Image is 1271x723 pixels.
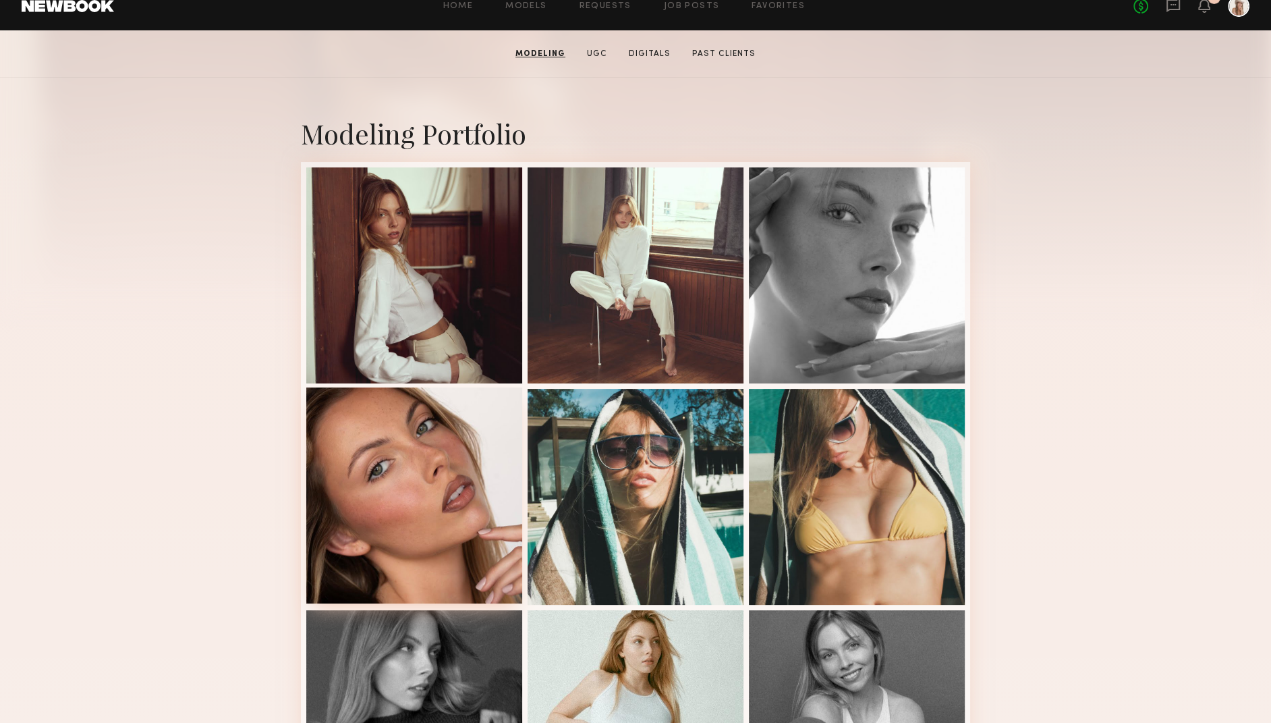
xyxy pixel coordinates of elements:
a: Requests [580,2,631,11]
a: Job Posts [664,2,720,11]
a: Digitals [623,48,676,60]
a: Favorites [752,2,805,11]
a: UGC [582,48,613,60]
a: Past Clients [687,48,761,60]
a: Modeling [510,48,571,60]
div: Modeling Portfolio [301,115,970,151]
a: Models [505,2,546,11]
a: Home [443,2,474,11]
